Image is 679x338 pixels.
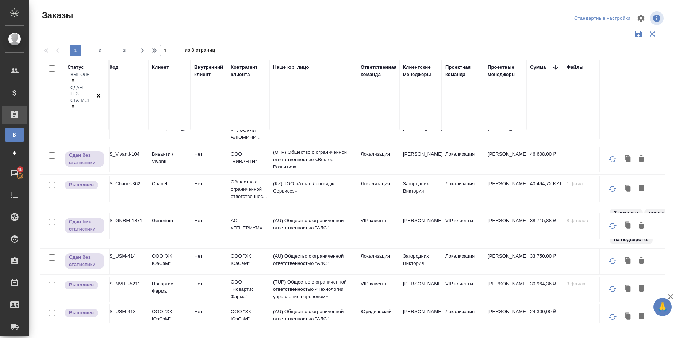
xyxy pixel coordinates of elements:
[621,282,635,296] button: Клонировать
[357,213,399,239] td: VIP клиенты
[231,308,266,323] p: ООО "ХК ЮэСэМ"
[194,217,223,224] p: Нет
[484,147,526,172] td: [PERSON_NAME]
[526,176,563,202] td: 40 494,72 KZT
[231,278,266,300] p: ООО "Новартис Фарма"
[269,249,357,274] td: (AU) Общество с ограниченной ответственностью "АЛС"
[269,176,357,202] td: (KZ) ТОО «Атлас Лэнгвидж Сервисез»
[635,254,648,268] button: Удалить
[442,176,484,202] td: Локализация
[69,309,94,316] p: Выполнен
[152,180,187,187] p: Chanel
[231,178,266,200] p: Общество с ограниченной ответственнос...
[526,147,563,172] td: 46 608,00 ₽
[110,280,145,288] p: S_NVRT-5211
[357,277,399,302] td: VIP клиенты
[572,13,632,24] div: split button
[69,181,94,189] p: Выполнен
[269,304,357,330] td: (AU) Общество с ограниченной ответственностью "АЛС"
[530,64,546,71] div: Сумма
[442,277,484,302] td: VIP клиенты
[185,46,215,56] span: из 3 страниц
[194,280,223,288] p: Нет
[194,64,223,78] div: Внутренний клиент
[231,64,266,78] div: Контрагент клиента
[399,304,442,330] td: [PERSON_NAME]
[621,310,635,324] button: Клонировать
[442,304,484,330] td: Локализация
[64,308,105,318] div: Выставляет ПМ после сдачи и проведения начислений. Последний этап для ПМа
[194,308,223,315] p: Нет
[399,249,442,274] td: Загородних Виктория
[484,176,526,202] td: [PERSON_NAME]
[357,176,399,202] td: Локализация
[269,213,357,239] td: (AU) Общество с ограниченной ответственностью "АЛС"
[69,281,94,289] p: Выполнен
[9,131,20,138] span: В
[68,64,84,71] div: Статус
[69,218,100,233] p: Сдан без статистики
[110,308,145,315] p: S_USM-413
[484,277,526,302] td: [PERSON_NAME]
[650,11,665,25] span: Посмотреть информацию
[614,209,638,216] p: 2 дока нот
[442,213,484,239] td: VIP клиенты
[604,308,621,326] button: Обновить
[361,64,397,78] div: Ответственная команда
[484,249,526,274] td: [PERSON_NAME]
[399,147,442,172] td: [PERSON_NAME]
[231,217,266,232] p: АО «ГЕНЕРИУМ»
[635,152,648,166] button: Удалить
[635,182,648,196] button: Удалить
[635,219,648,233] button: Удалить
[604,180,621,198] button: Обновить
[110,180,145,187] p: S_Chanel-362
[567,64,583,71] div: Файлы
[119,47,130,54] span: 3
[110,217,145,224] p: S_GNRM-1371
[357,147,399,172] td: Локализация
[119,45,130,56] button: 3
[484,304,526,330] td: [PERSON_NAME]
[64,252,105,270] div: Выставляет ПМ, когда заказ сдан КМу, но начисления еще не проведены
[632,10,650,27] span: Настроить таблицу
[231,151,266,165] p: ООО "ВИВАНТИ"
[645,27,659,41] button: Сбросить фильтры
[64,280,105,290] div: Выставляет ПМ после сдачи и проведения начислений. Последний этап для ПМа
[64,151,105,168] div: Выставляет ПМ, когда заказ сдан КМу, но начисления еще не проведены
[231,252,266,267] p: ООО "ХК ЮэСэМ"
[94,45,106,56] button: 2
[194,151,223,158] p: Нет
[13,166,27,173] span: 49
[567,280,602,288] p: 3 файла
[604,252,621,270] button: Обновить
[70,85,89,111] div: Выполнен, Сдан без статистики
[526,277,563,302] td: 30 964,36 ₽
[152,151,187,165] p: Виванти / Vivanti
[9,149,20,157] span: Ф
[64,217,105,234] div: Выставляет ПМ, когда заказ сдан КМу, но начисления еще не проведены
[269,145,357,174] td: (OTP) Общество с ограниченной ответственностью «Вектор Развития»
[621,182,635,196] button: Клонировать
[635,310,648,324] button: Удалить
[614,236,648,243] p: на подверстке
[70,72,89,85] div: Выполнен, Сдан без статистики
[152,252,187,267] p: ООО "ХК ЮэСэМ"
[269,275,357,304] td: (TUP) Общество с ограниченной ответственностью «Технологии управления переводом»
[567,180,602,187] p: 1 файл
[632,27,645,41] button: Сохранить фильтры
[399,213,442,239] td: [PERSON_NAME]
[5,146,24,160] a: Ф
[442,147,484,172] td: Локализация
[69,152,100,166] p: Сдан без статистики
[110,151,145,158] p: S_Vivanti-104
[621,254,635,268] button: Клонировать
[399,176,442,202] td: Загородних Виктория
[152,217,187,224] p: Generium
[621,219,635,233] button: Клонировать
[635,282,648,296] button: Удалить
[357,304,399,330] td: Юридический
[604,280,621,298] button: Обновить
[656,299,669,315] span: 🙏
[399,277,442,302] td: [PERSON_NAME]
